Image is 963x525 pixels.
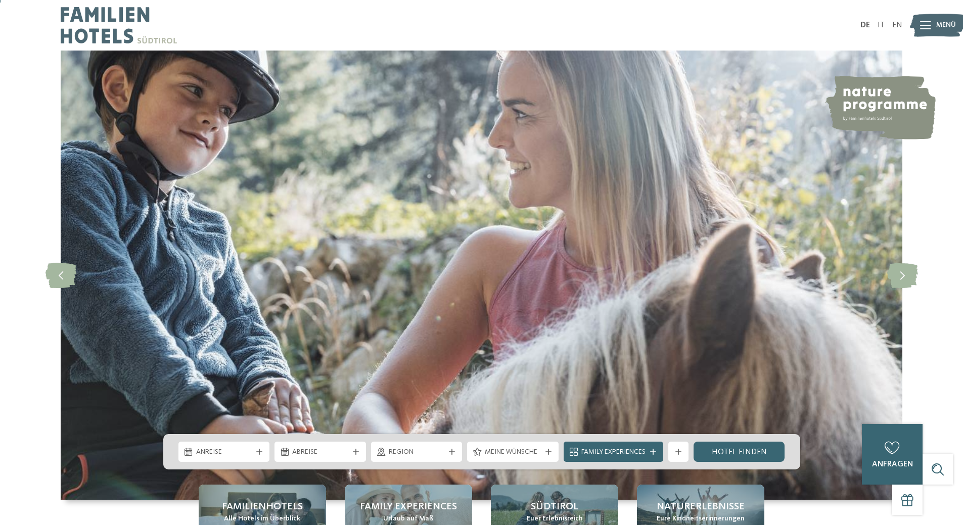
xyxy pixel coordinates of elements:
[860,21,870,29] a: DE
[383,514,433,524] span: Urlaub auf Maß
[657,514,745,524] span: Eure Kindheitserinnerungen
[936,20,956,30] span: Menü
[360,500,457,514] span: Family Experiences
[527,514,583,524] span: Euer Erlebnisreich
[694,442,785,462] a: Hotel finden
[485,447,541,457] span: Meine Wünsche
[892,21,902,29] a: EN
[196,447,252,457] span: Anreise
[878,21,885,29] a: IT
[61,51,902,500] img: Familienhotels Südtirol: The happy family places
[222,500,303,514] span: Familienhotels
[531,500,578,514] span: Südtirol
[862,424,923,485] a: anfragen
[824,76,936,139] img: nature programme by Familienhotels Südtirol
[389,447,445,457] span: Region
[292,447,348,457] span: Abreise
[872,460,913,468] span: anfragen
[581,447,646,457] span: Family Experiences
[224,514,300,524] span: Alle Hotels im Überblick
[657,500,745,514] span: Naturerlebnisse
